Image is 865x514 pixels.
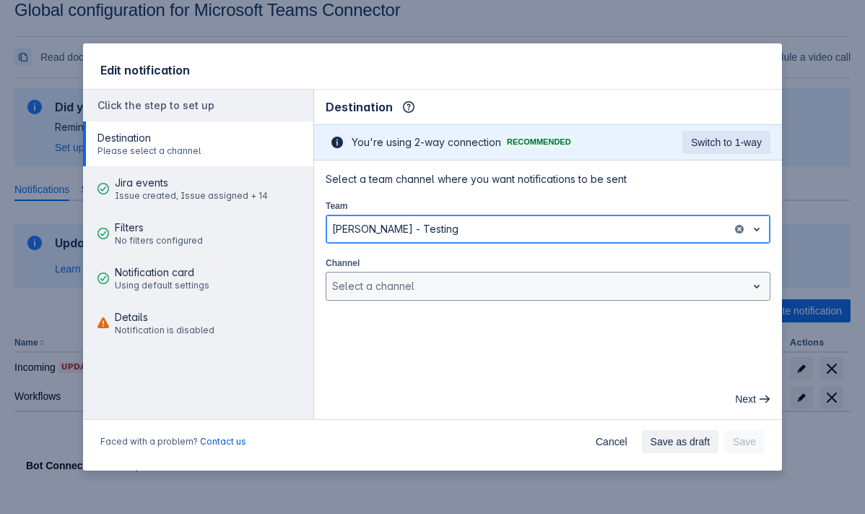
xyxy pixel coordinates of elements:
span: Filters [115,220,203,235]
span: Edit notification [100,63,190,77]
span: open [748,220,765,238]
span: No filters configured [115,235,203,247]
span: good [97,273,109,284]
a: Contact us [200,436,246,447]
span: You're using 2-way connection [352,135,501,150]
span: Notification is disabled [115,325,214,336]
span: Switch to 1-way [691,131,762,154]
span: good [97,228,109,239]
button: Switch to 1-way [682,131,770,154]
span: Next [735,387,756,411]
span: Cancel [596,430,627,453]
span: open [748,278,765,295]
span: Please select a channel [97,145,201,157]
span: Save [733,430,756,453]
span: Notification card [115,265,209,280]
span: Destination [326,98,393,116]
label: Channel [326,257,360,269]
span: Jira events [115,176,268,190]
span: Destination [97,131,201,145]
span: Issue created, Issue assigned + 14 [115,190,268,202]
button: Save [724,430,765,453]
span: good [97,183,109,194]
span: Using default settings [115,280,209,291]
span: Click the step to set up [97,99,214,111]
button: Cancel [587,430,636,453]
span: Faced with a problem? [100,436,246,447]
span: warn [97,317,109,329]
button: Save as draft [642,430,719,453]
span: Recommended [504,138,574,146]
span: Save as draft [651,430,710,453]
button: clear [734,223,745,235]
span: Details [115,310,214,325]
button: Next [726,387,776,411]
span: Select a team channel where you want notifications to be sent [326,172,770,187]
label: Team [326,200,347,212]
